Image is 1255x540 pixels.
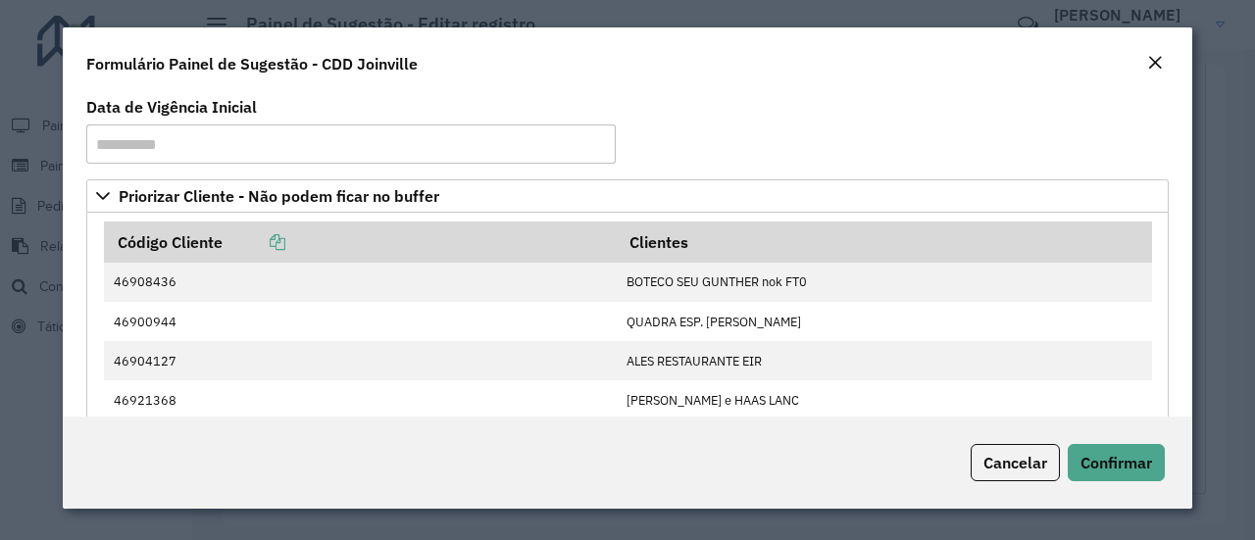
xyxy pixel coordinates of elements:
td: 46921368 [104,380,617,419]
th: Código Cliente [104,221,617,263]
td: 46908436 [104,263,617,302]
th: Clientes [616,221,1151,263]
td: BOTECO SEU GUNTHER nok FT0 [616,263,1151,302]
h4: Formulário Painel de Sugestão - CDD Joinville [86,52,418,75]
td: 46900944 [104,302,617,341]
button: Close [1141,51,1169,76]
span: Confirmar [1080,453,1152,472]
td: 46904127 [104,341,617,380]
a: Priorizar Cliente - Não podem ficar no buffer [86,179,1169,213]
td: ALES RESTAURANTE EIR [616,341,1151,380]
td: QUADRA ESP. [PERSON_NAME] [616,302,1151,341]
span: Cancelar [983,453,1047,472]
span: Priorizar Cliente - Não podem ficar no buffer [119,188,439,204]
em: Fechar [1147,55,1163,71]
button: Cancelar [971,444,1060,481]
td: [PERSON_NAME] e HAAS LANC [616,380,1151,419]
label: Data de Vigência Inicial [86,95,257,119]
a: Copiar [223,232,285,252]
button: Confirmar [1068,444,1165,481]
